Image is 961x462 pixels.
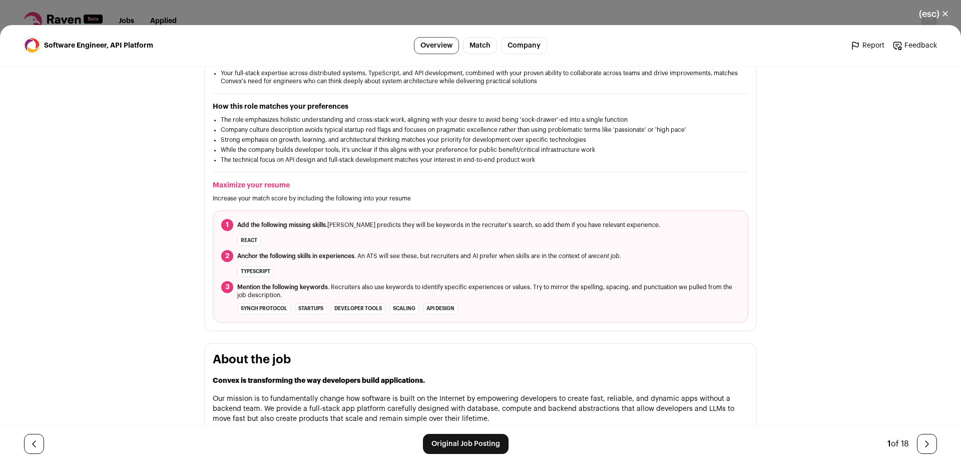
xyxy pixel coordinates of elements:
[295,303,327,314] li: startups
[213,377,425,384] strong: Convex is transforming the way developers build applications.
[237,221,660,229] span: [PERSON_NAME] predicts they will be keywords in the recruiter's search, so add them if you have r...
[389,303,419,314] li: scaling
[850,41,884,51] a: Report
[887,440,891,448] span: 1
[213,180,748,190] h2: Maximize your resume
[237,235,261,246] li: React
[213,394,748,424] p: Our mission is to fundamentally change how software is built on the Internet by empowering develo...
[237,284,328,290] span: Mention the following keywords
[237,252,621,260] span: . An ATS will see these, but recruiters and AI prefer when skills are in the context of a
[221,146,740,154] li: While the company builds developer tools, it's unclear if this aligns with your preference for pu...
[237,222,327,228] span: Add the following missing skills.
[463,37,497,54] a: Match
[221,219,233,231] span: 1
[887,438,909,450] div: of 18
[331,303,385,314] li: developer tools
[221,281,233,293] span: 3
[591,253,621,259] i: recent job.
[25,38,40,54] img: 27fad5828c2cd19774b4b679aba8a0e0bdcdda4b4ff7e6abb731318913063c4b.jpg
[213,352,748,368] h2: About the job
[907,3,961,25] button: Close modal
[237,266,274,277] li: TypeScript
[414,37,459,54] a: Overview
[423,434,509,454] a: Original Job Posting
[221,126,740,134] li: Company culture description avoids typical startup red flags and focuses on pragmatic excellence ...
[221,250,233,262] span: 2
[221,136,740,144] li: Strong emphasis on growth, learning, and architectural thinking matches your priority for develop...
[213,102,748,112] h2: How this role matches your preferences
[237,253,354,259] span: Anchor the following skills in experiences
[44,41,153,51] span: Software Engineer, API Platform
[237,283,740,299] span: . Recruiters also use keywords to identify specific experiences or values. Try to mirror the spel...
[423,303,458,314] li: API design
[221,156,740,164] li: The technical focus on API design and full-stack development matches your interest in end-to-end ...
[892,41,937,51] a: Feedback
[501,37,547,54] a: Company
[221,116,740,124] li: The role emphasizes holistic understanding and cross-stack work, aligning with your desire to avo...
[221,69,740,85] li: Your full-stack expertise across distributed systems, TypeScript, and API development, combined w...
[237,303,291,314] li: synch protocol
[213,194,748,202] p: Increase your match score by including the following into your resume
